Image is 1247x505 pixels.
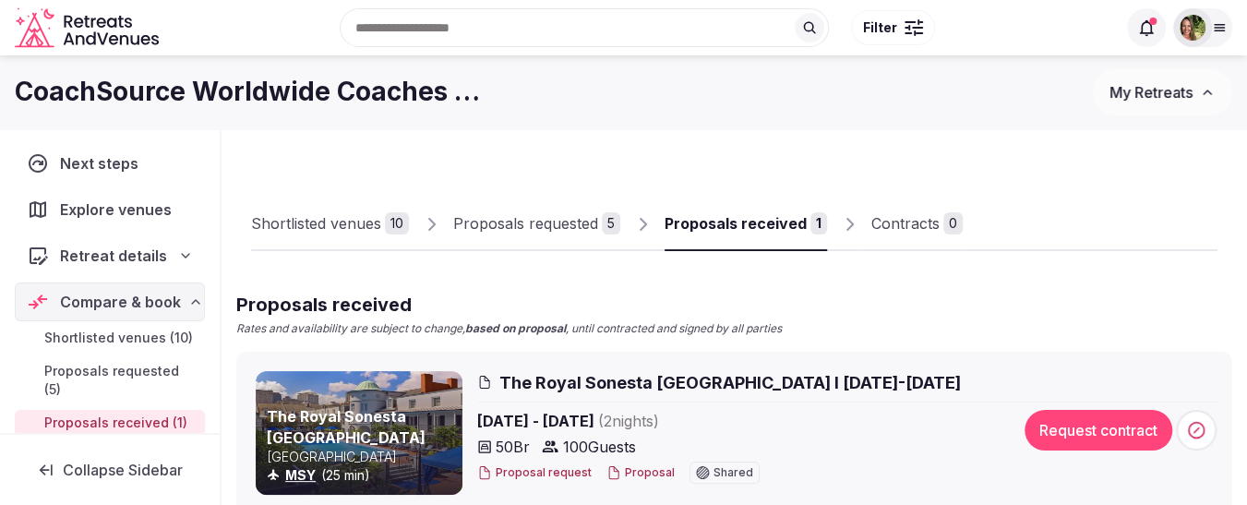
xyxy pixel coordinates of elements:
[60,198,179,221] span: Explore venues
[15,74,487,110] h1: CoachSource Worldwide Coaches Forum 2026
[598,412,659,430] span: ( 2 night s )
[477,410,999,432] span: [DATE] - [DATE]
[44,414,187,432] span: Proposals received (1)
[267,448,459,466] p: [GEOGRAPHIC_DATA]
[499,371,961,394] span: The Royal Sonesta [GEOGRAPHIC_DATA] I [DATE]-[DATE]
[15,358,205,403] a: Proposals requested (5)
[15,144,205,183] a: Next steps
[15,190,205,229] a: Explore venues
[15,7,162,49] a: Visit the homepage
[285,466,316,485] button: MSY
[15,410,205,436] a: Proposals received (1)
[453,198,620,251] a: Proposals requested5
[1092,69,1232,115] button: My Retreats
[713,467,753,478] span: Shared
[1025,410,1172,451] button: Request contract
[251,198,409,251] a: Shortlisted venues10
[44,329,193,347] span: Shortlisted venues (10)
[285,467,316,483] a: MSY
[863,18,897,37] span: Filter
[477,465,592,481] button: Proposal request
[665,212,807,234] div: Proposals received
[563,436,636,458] span: 100 Guests
[453,212,598,234] div: Proposals requested
[267,407,426,446] a: The Royal Sonesta [GEOGRAPHIC_DATA]
[871,212,940,234] div: Contracts
[236,321,782,337] p: Rates and availability are subject to change, , until contracted and signed by all parties
[606,465,675,481] button: Proposal
[385,212,409,234] div: 10
[63,461,183,479] span: Collapse Sidebar
[60,291,181,313] span: Compare & book
[44,362,198,399] span: Proposals requested (5)
[465,321,566,335] strong: based on proposal
[60,152,146,174] span: Next steps
[15,325,205,351] a: Shortlisted venues (10)
[1180,15,1205,41] img: Shay Tippie
[15,7,162,49] svg: Retreats and Venues company logo
[810,212,827,234] div: 1
[851,10,935,45] button: Filter
[267,466,459,485] div: (25 min)
[236,292,782,318] h2: Proposals received
[251,212,381,234] div: Shortlisted venues
[60,245,167,267] span: Retreat details
[1109,83,1193,102] span: My Retreats
[602,212,620,234] div: 5
[871,198,963,251] a: Contracts0
[15,450,205,490] button: Collapse Sidebar
[496,436,530,458] span: 50 Br
[943,212,963,234] div: 0
[665,198,827,251] a: Proposals received1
